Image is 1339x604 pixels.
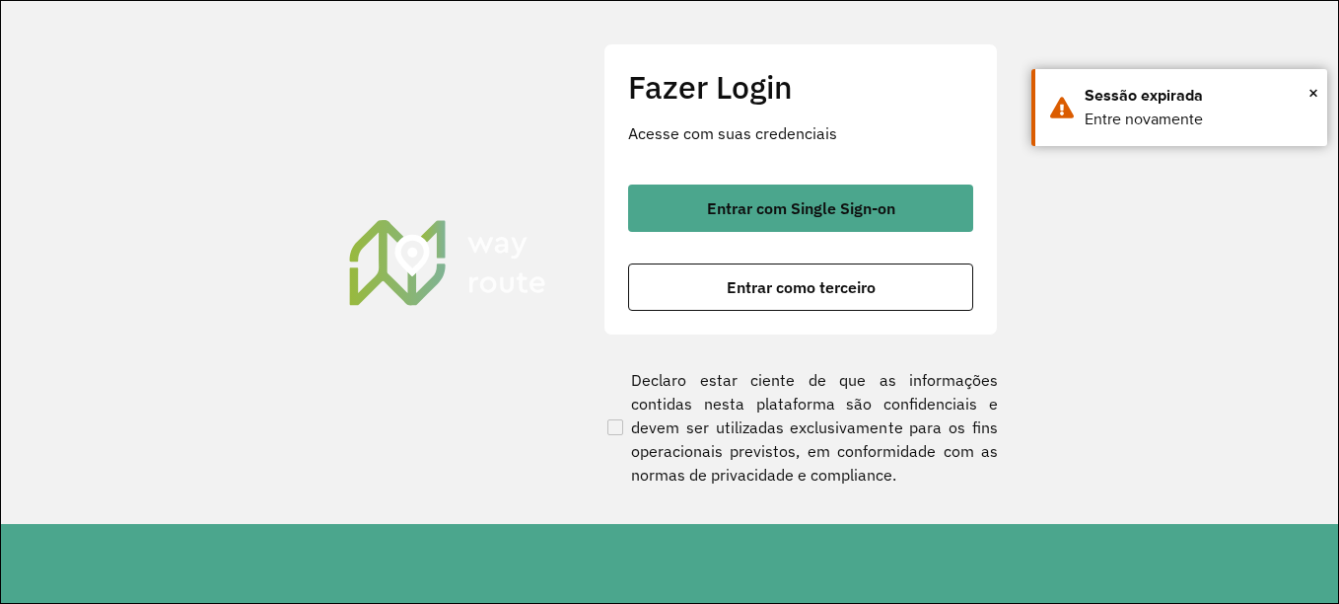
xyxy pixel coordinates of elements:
[628,121,973,145] p: Acesse com suas credenciais
[628,264,973,311] button: button
[1085,84,1312,108] div: Sessão expirada
[1085,108,1312,131] div: Entre novamente
[707,200,895,216] span: Entrar com Single Sign-on
[1308,78,1318,108] span: ×
[628,185,973,232] button: button
[603,368,998,487] label: Declaro estar ciente de que as informações contidas nesta plataforma são confidenciais e devem se...
[1308,78,1318,108] button: Close
[727,279,876,295] span: Entrar como terceiro
[346,217,549,308] img: Roteirizador AmbevTech
[628,68,973,106] h2: Fazer Login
